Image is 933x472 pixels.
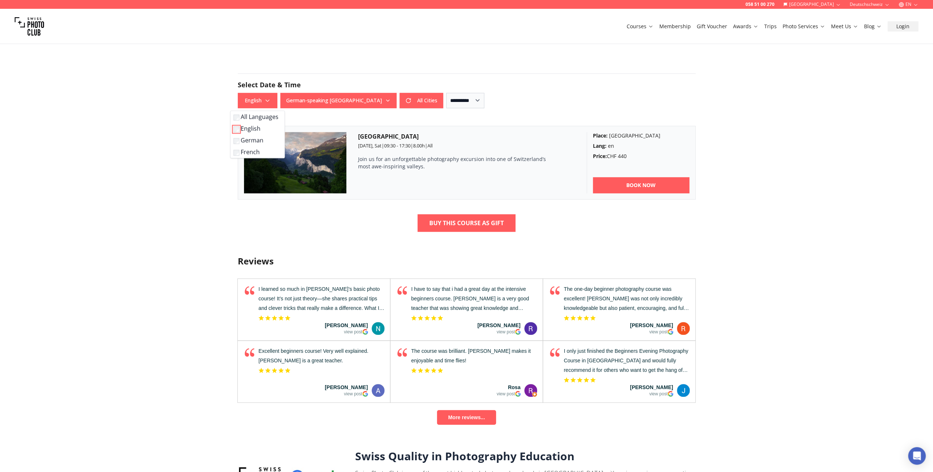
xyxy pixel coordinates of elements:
[908,447,926,465] div: Open Intercom Messenger
[730,21,761,32] button: Awards
[780,21,828,32] button: Photo Services
[358,142,382,149] span: [DATE], Sat
[831,23,858,30] a: Meet Us
[746,1,775,7] a: 058 51 00 270
[593,132,608,139] b: Place :
[384,142,411,149] span: 09:30 - 17:30
[233,114,239,120] input: All Languages
[593,153,607,160] b: Price :
[233,150,239,155] input: French
[694,21,730,32] button: Gift Voucher
[233,124,278,133] label: English
[233,136,278,144] label: German
[656,21,694,32] button: Membership
[358,142,433,149] small: | | |
[413,142,425,149] span: 8.00 h
[358,155,549,170] p: Join us for an unforgettable photography excursion into one of Switzerland’s most awe-inspiring v...
[593,153,689,160] div: CHF
[238,255,696,267] h3: Reviews
[233,147,278,156] label: French
[358,132,575,141] h3: [GEOGRAPHIC_DATA]
[733,23,758,30] a: Awards
[659,23,691,30] a: Membership
[624,21,656,32] button: Courses
[593,142,606,149] b: Lang :
[761,21,780,32] button: Trips
[593,142,689,150] div: en
[355,450,696,463] h3: Swiss Quality in Photography Education
[238,80,696,90] h2: Select Date & Time
[864,23,882,30] a: Blog
[828,21,861,32] button: Meet Us
[15,12,44,41] img: Swiss photo club
[593,177,689,193] a: BOOK NOW
[233,138,239,144] input: German
[427,142,433,149] span: All
[244,132,347,194] img: Lauterbrunnen Valley Vistas
[239,94,276,107] span: English
[618,153,627,160] span: 440
[783,23,825,30] a: Photo Services
[764,23,777,30] a: Trips
[888,21,918,32] button: Login
[418,214,515,232] a: Buy This Course As Gift
[230,110,285,158] div: English
[861,21,885,32] button: Blog
[280,93,397,108] button: German-speaking [GEOGRAPHIC_DATA]
[626,182,656,189] b: BOOK NOW
[400,93,443,108] button: All Cities
[627,23,653,30] a: Courses
[593,132,689,139] div: [GEOGRAPHIC_DATA]
[238,93,277,108] button: English
[697,23,727,30] a: Gift Voucher
[233,112,278,121] label: All Languages
[233,126,239,132] input: English
[429,219,504,227] b: Buy This Course As Gift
